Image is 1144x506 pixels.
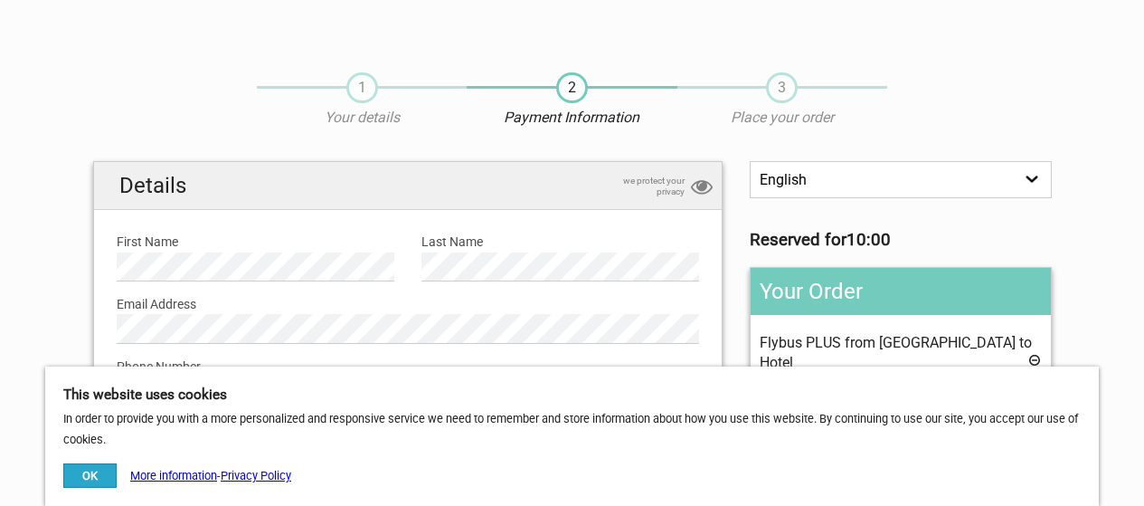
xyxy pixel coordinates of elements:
label: Email Address [117,294,700,314]
i: privacy protection [691,176,713,200]
h2: Details [94,162,723,210]
label: First Name [117,232,394,252]
span: 2 [556,72,588,103]
p: Place your order [677,108,887,128]
span: we protect your privacy [594,176,685,197]
a: Privacy Policy [221,469,291,482]
label: Last Name [421,232,699,252]
p: Payment Information [467,108,676,128]
button: OK [63,463,117,488]
div: In order to provide you with a more personalized and responsive service we need to remember and s... [45,367,1099,506]
h5: This website uses cookies [63,385,1081,405]
p: Your details [257,108,467,128]
h3: Reserved for [750,230,1051,250]
span: 3 [766,72,798,103]
span: Flybus PLUS from [GEOGRAPHIC_DATA] to Hotel [760,334,1032,371]
strong: 10:00 [846,230,891,250]
div: - [63,463,291,488]
h2: Your Order [751,268,1050,315]
span: 1 [346,72,378,103]
a: More information [130,469,217,482]
label: Phone Number [117,357,700,377]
